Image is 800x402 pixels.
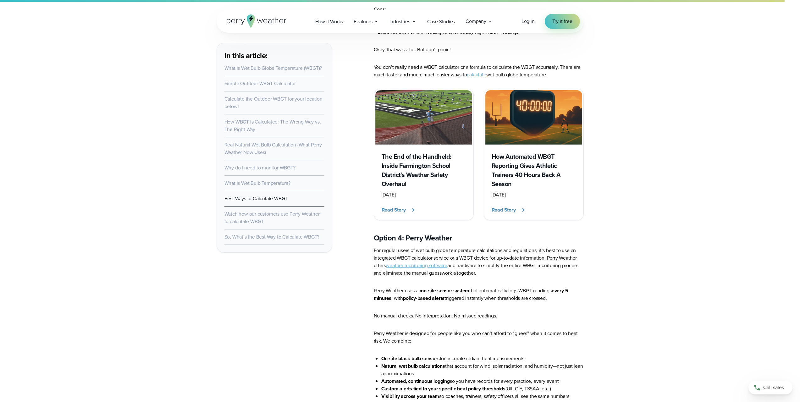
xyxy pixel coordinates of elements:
h3: How Automated WBGT Reporting Gives Athletic Trainers 40 Hours Back A Season [492,152,576,189]
li: so you have records for every practice, every event [381,377,584,385]
a: Watch how our customers use Perry Weather to calculate WBGT [224,210,320,225]
p: Perry Weather is designed for people like you who can’t afford to “guess” when it comes to heat r... [374,330,584,345]
span: Try it free [552,18,572,25]
p: You don’t really need a WBGT calculator or a formula to calculate the WBGT accurately. There are ... [374,63,584,79]
a: Log in [521,18,535,25]
button: Read Story [382,206,416,214]
h3: In this article: [224,51,324,61]
p: Okay, that was a lot. But don’t panic! [374,46,584,53]
div: slideshow [374,89,584,220]
li: (UIl, CIF, TSSAA, etc.) [381,385,584,393]
strong: Natural wet bulb calculations [381,362,445,370]
a: Athletic trainers wbgt reporting How Automated WBGT Reporting Gives Athletic Trainers 40 Hours Ba... [484,89,584,220]
a: So, What’s the Best Way to Calculate WBGT? [224,233,320,240]
a: Real Natural Wet Bulb Calculation (What Perry Weather Now Uses) [224,141,322,156]
span: How it Works [315,18,343,25]
strong: on-site sensor system [421,287,469,294]
span: Company [466,18,486,25]
strong: policy-based alerts [403,295,444,302]
a: Simple Outdoor WBGT Calculator [224,80,296,87]
h3: Option 4: Perry Weather [374,233,584,243]
li: so coaches, trainers, safety officers all see the same numbers [381,393,584,400]
strong: Visibility across your team [381,393,439,400]
a: Why do I need to monitor WBGT? [224,164,295,171]
a: Case Studies [422,15,461,28]
li: that account for wind, solar radiation, and humidity—not just lean approximations [381,362,584,377]
p: Perry Weather uses an that automatically logs WBGT readings , with triggered instantly when thres... [374,287,584,302]
strong: On‑site black bulb sensors [381,355,440,362]
div: [DATE] [382,191,466,199]
li: for accurate radiant heat measurements [381,355,584,362]
span: Case Studies [427,18,455,25]
a: Perry Weather monitoring The End of the Handheld: Inside Farmington School District’s Weather Saf... [374,89,474,220]
button: Read Story [492,206,526,214]
strong: Automated, continuous logging [381,377,450,385]
a: What is Wet Bulb Globe Temperature (WBGT)? [224,64,322,72]
p: Cons: – Too manual: Lacks automated WBGT data logging features – Inaccurate readings: Small black... [374,6,584,36]
span: Read Story [492,206,516,214]
span: Features [354,18,372,25]
a: calculate [467,71,486,78]
a: Calculate the Outdoor WBGT for your location below! [224,95,323,110]
strong: Custom alerts tied to your specific heat policy thresholds [381,385,505,392]
a: How it Works [310,15,349,28]
a: Call sales [748,381,792,394]
a: weather monitoring software [386,262,447,269]
a: Best Ways to Calculate WBGT [224,195,288,202]
p: For regular users of wet bulb globe temperature calculations and regulations, it’s best to use an... [374,247,584,277]
p: No manual checks. No interpretation. No missed readings. [374,312,584,320]
span: Industries [389,18,410,25]
span: Call sales [763,384,784,391]
a: What is Wet Bulb Temperature? [224,179,290,187]
a: How WBGT is Calculated: The Wrong Way vs. The Right Way [224,118,321,133]
a: Try it free [545,14,580,29]
img: Athletic trainers wbgt reporting [485,90,582,145]
strong: every 5 minutes [374,287,568,302]
span: Read Story [382,206,406,214]
div: [DATE] [492,191,576,199]
h3: The End of the Handheld: Inside Farmington School District’s Weather Safety Overhaul [382,152,466,189]
img: Perry Weather monitoring [375,90,472,145]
